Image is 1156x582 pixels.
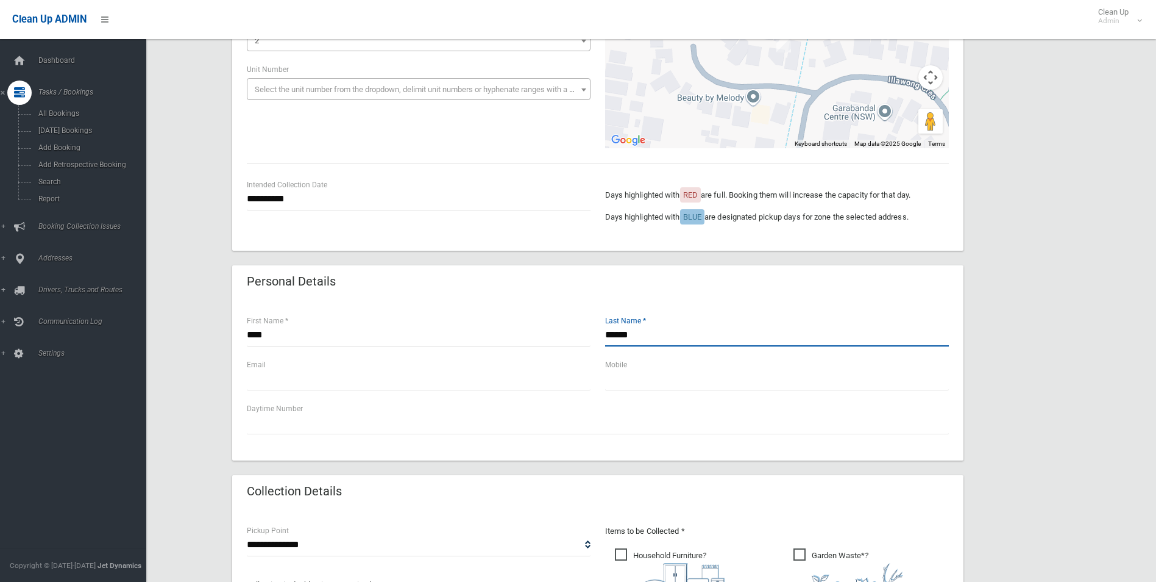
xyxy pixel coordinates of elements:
[232,270,350,293] header: Personal Details
[795,140,847,148] button: Keyboard shortcuts
[608,132,648,148] img: Google
[35,222,155,231] span: Booking Collection Issues
[683,190,698,199] span: RED
[232,480,356,503] header: Collection Details
[35,143,145,152] span: Add Booking
[12,13,87,25] span: Clean Up ADMIN
[35,195,145,203] span: Report
[10,561,96,570] span: Copyright © [DATE]-[DATE]
[605,210,949,225] p: Days highlighted with are designated pickup days for zone the selected address.
[605,188,949,203] p: Days highlighted with are full. Booking them will increase the capacity for that day.
[255,36,259,45] span: 2
[1098,16,1129,26] small: Admin
[608,132,648,148] a: Open this area in Google Maps (opens a new window)
[98,561,141,570] strong: Jet Dynamics
[35,178,145,186] span: Search
[35,88,155,96] span: Tasks / Bookings
[35,126,145,135] span: [DATE] Bookings
[1092,7,1141,26] span: Clean Up
[771,27,796,57] div: 2 Merrett Crescent, GREENACRE NSW 2190
[255,85,595,94] span: Select the unit number from the dropdown, delimit unit numbers or hyphenate ranges with a comma
[35,109,145,118] span: All Bookings
[928,140,945,147] a: Terms (opens in new tab)
[918,65,943,90] button: Map camera controls
[605,524,949,539] p: Items to be Collected *
[250,32,587,49] span: 2
[35,160,145,169] span: Add Retrospective Booking
[35,286,155,294] span: Drivers, Trucks and Routes
[918,109,943,134] button: Drag Pegman onto the map to open Street View
[35,349,155,357] span: Settings
[35,317,155,326] span: Communication Log
[683,212,701,221] span: BLUE
[35,56,155,65] span: Dashboard
[247,29,590,51] span: 2
[35,254,155,262] span: Addresses
[854,140,921,147] span: Map data ©2025 Google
